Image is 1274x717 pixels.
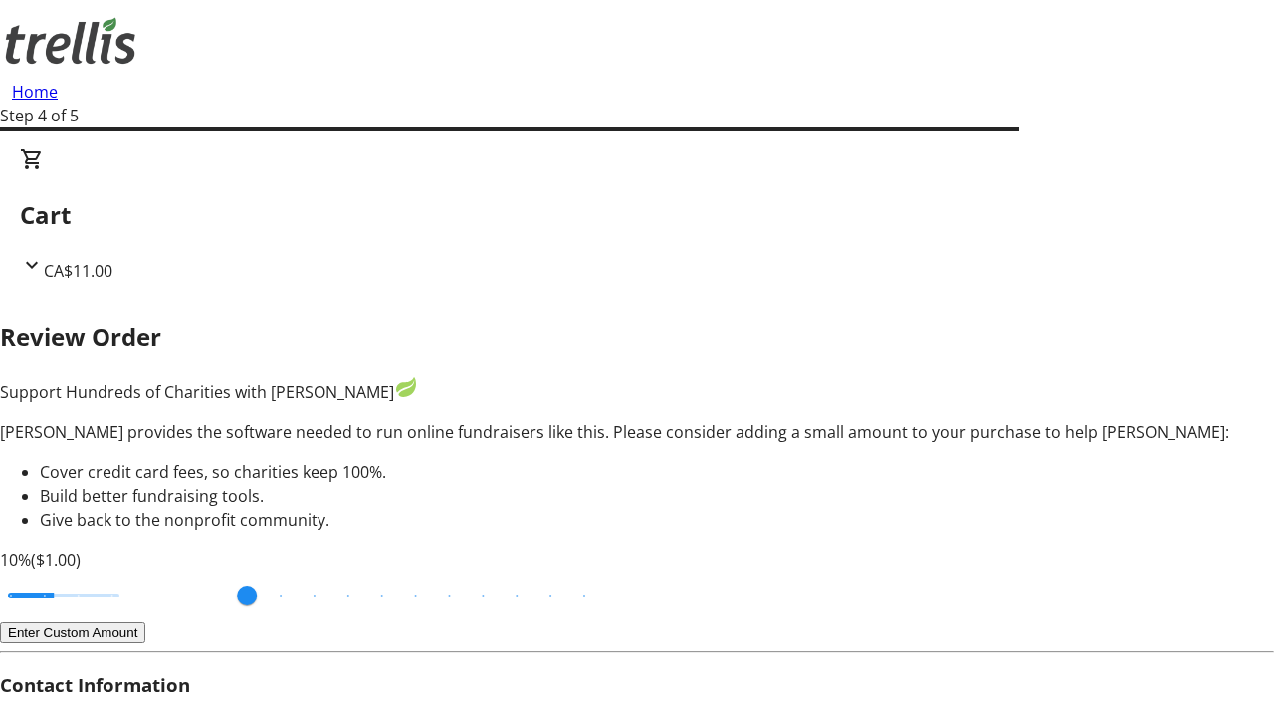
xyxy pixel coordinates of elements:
li: Cover credit card fees, so charities keep 100%. [40,460,1274,484]
span: CA$11.00 [44,260,112,282]
li: Give back to the nonprofit community. [40,508,1274,532]
li: Build better fundraising tools. [40,484,1274,508]
div: CartCA$11.00 [20,147,1254,283]
h2: Cart [20,197,1254,233]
